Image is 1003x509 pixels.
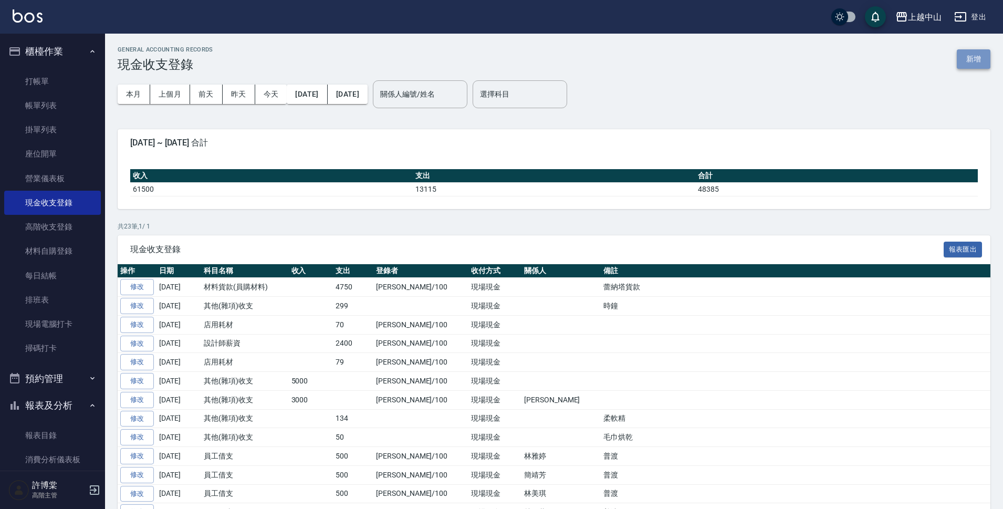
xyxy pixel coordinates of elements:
td: 柔軟精 [601,409,990,428]
td: 林雅婷 [521,447,601,466]
span: 現金收支登錄 [130,244,944,255]
span: [DATE] ~ [DATE] 合計 [130,138,978,148]
td: [PERSON_NAME]/100 [373,315,468,334]
td: 現場現金 [468,372,521,391]
td: [DATE] [156,484,201,503]
a: 修改 [120,392,154,408]
td: 員工借支 [201,484,289,503]
p: 共 23 筆, 1 / 1 [118,222,990,231]
a: 修改 [120,354,154,370]
h5: 許博棠 [32,480,86,491]
td: 現場現金 [468,428,521,447]
a: 修改 [120,448,154,464]
td: [PERSON_NAME]/100 [373,484,468,503]
td: 500 [333,447,373,466]
td: [PERSON_NAME]/100 [373,447,468,466]
img: Person [8,480,29,501]
td: [DATE] [156,334,201,353]
td: 現場現金 [468,278,521,297]
button: 昨天 [223,85,255,104]
th: 關係人 [521,264,601,278]
td: [DATE] [156,372,201,391]
td: 2400 [333,334,373,353]
td: 現場現金 [468,390,521,409]
td: 現場現金 [468,353,521,372]
a: 現場電腦打卡 [4,312,101,336]
td: 現場現金 [468,409,521,428]
td: 現場現金 [468,297,521,316]
div: 上越中山 [908,11,942,24]
td: 時鐘 [601,297,990,316]
a: 報表匯出 [944,244,983,254]
td: 員工借支 [201,465,289,484]
th: 登錄者 [373,264,468,278]
td: 蕾納塔貨款 [601,278,990,297]
button: 前天 [190,85,223,104]
td: 現場現金 [468,465,521,484]
td: 現場現金 [468,484,521,503]
button: 今天 [255,85,287,104]
button: [DATE] [328,85,368,104]
a: 報表目錄 [4,423,101,448]
th: 收付方式 [468,264,521,278]
a: 修改 [120,317,154,333]
img: Logo [13,9,43,23]
td: [DATE] [156,353,201,372]
button: 櫃檯作業 [4,38,101,65]
a: 排班表 [4,288,101,312]
td: [DATE] [156,278,201,297]
a: 每日結帳 [4,264,101,288]
h2: GENERAL ACCOUNTING RECORDS [118,46,213,53]
th: 科目名稱 [201,264,289,278]
button: 報表匯出 [944,242,983,258]
a: 修改 [120,486,154,502]
td: 普渡 [601,447,990,466]
td: [DATE] [156,447,201,466]
td: 其他(雜項)收支 [201,409,289,428]
td: 5000 [289,372,333,391]
td: 林美琪 [521,484,601,503]
button: 上越中山 [891,6,946,28]
a: 高階收支登錄 [4,215,101,239]
td: 現場現金 [468,334,521,353]
button: 登出 [950,7,990,27]
th: 收入 [130,169,413,183]
td: 店用耗材 [201,315,289,334]
td: 材料貨款(員購材料) [201,278,289,297]
a: 材料自購登錄 [4,239,101,263]
a: 修改 [120,429,154,445]
td: 其他(雜項)收支 [201,372,289,391]
button: 上個月 [150,85,190,104]
h3: 現金收支登錄 [118,57,213,72]
a: 新增 [957,54,990,64]
td: 其他(雜項)收支 [201,390,289,409]
td: 員工借支 [201,447,289,466]
button: 預約管理 [4,365,101,392]
a: 打帳單 [4,69,101,94]
a: 現金收支登錄 [4,191,101,215]
td: [DATE] [156,428,201,447]
a: 帳單列表 [4,94,101,118]
td: 現場現金 [468,447,521,466]
td: 134 [333,409,373,428]
td: 500 [333,465,373,484]
td: [DATE] [156,465,201,484]
a: 修改 [120,279,154,295]
td: 現場現金 [468,315,521,334]
th: 合計 [695,169,978,183]
a: 掛單列表 [4,118,101,142]
td: [DATE] [156,297,201,316]
button: 本月 [118,85,150,104]
td: 79 [333,353,373,372]
a: 消費分析儀表板 [4,448,101,472]
th: 收入 [289,264,333,278]
th: 日期 [156,264,201,278]
a: 修改 [120,336,154,352]
td: [PERSON_NAME] [521,390,601,409]
td: 70 [333,315,373,334]
td: 3000 [289,390,333,409]
td: [PERSON_NAME]/100 [373,465,468,484]
button: [DATE] [287,85,327,104]
td: [DATE] [156,409,201,428]
td: 4750 [333,278,373,297]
